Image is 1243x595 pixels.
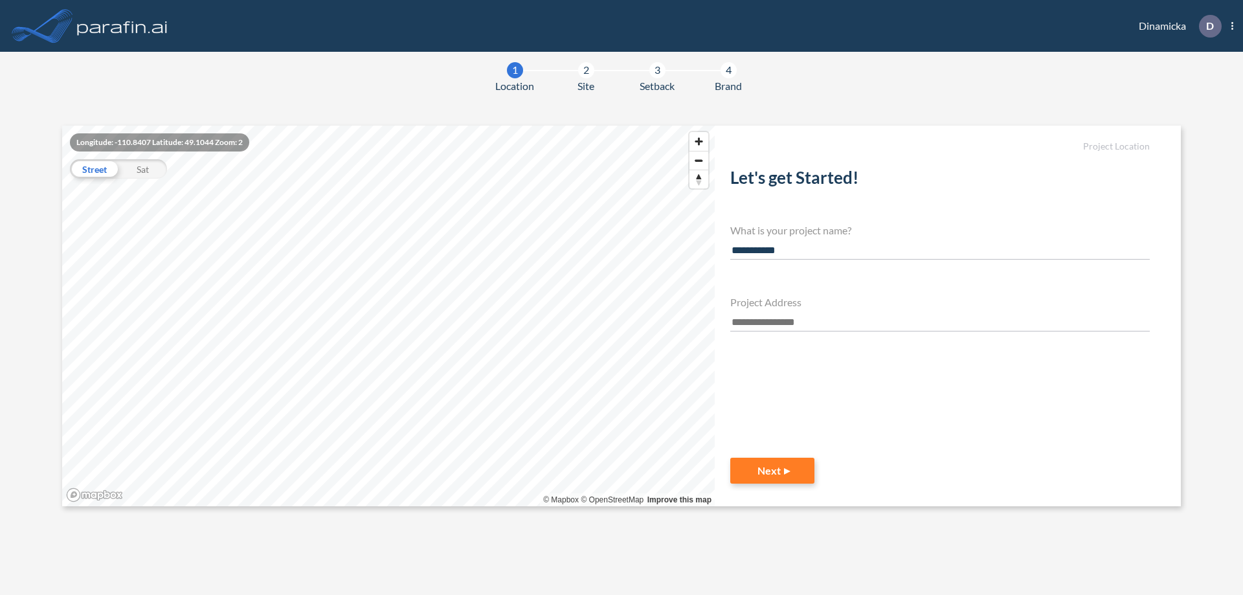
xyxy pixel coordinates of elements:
span: Site [577,78,594,94]
span: Brand [715,78,742,94]
span: Setback [640,78,675,94]
div: Sat [118,159,167,179]
img: logo [74,13,170,39]
a: Mapbox homepage [66,488,123,502]
button: Next [730,458,814,484]
button: Reset bearing to north [689,170,708,188]
p: D [1206,20,1214,32]
button: Zoom out [689,151,708,170]
span: Location [495,78,534,94]
h4: What is your project name? [730,224,1150,236]
button: Zoom in [689,132,708,151]
h5: Project Location [730,141,1150,152]
h2: Let's get Started! [730,168,1150,193]
div: 1 [507,62,523,78]
div: 4 [721,62,737,78]
h4: Project Address [730,296,1150,308]
div: Street [70,159,118,179]
canvas: Map [62,126,715,506]
a: Improve this map [647,495,711,504]
div: Dinamicka [1119,15,1233,38]
a: Mapbox [543,495,579,504]
a: OpenStreetMap [581,495,644,504]
div: 3 [649,62,666,78]
div: 2 [578,62,594,78]
div: Longitude: -110.8407 Latitude: 49.1044 Zoom: 2 [70,133,249,152]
